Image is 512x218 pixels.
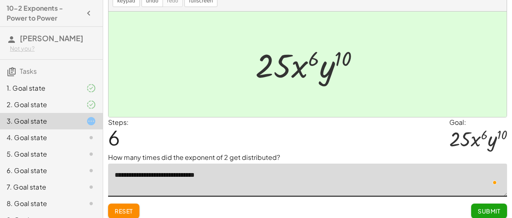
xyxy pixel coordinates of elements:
textarea: To enrich screen reader interactions, please activate Accessibility in Grammarly extension settings [108,164,507,197]
i: Task started. [86,116,96,126]
span: Tasks [20,67,37,75]
div: 8. Goal state [7,199,73,209]
div: Not you? [10,45,96,53]
div: 6. Goal state [7,166,73,176]
div: 5. Goal state [7,149,73,159]
p: How many times did the exponent of 2 get distributed? [108,152,507,162]
h4: 10-2 Exponents - Power to Power [7,3,81,23]
i: Task finished and part of it marked as correct. [86,83,96,93]
div: 4. Goal state [7,133,73,143]
span: Submit [478,207,500,215]
i: Task not started. [86,133,96,143]
i: Task not started. [86,199,96,209]
i: Task not started. [86,149,96,159]
span: 6 [108,125,120,150]
div: Goal: [449,117,507,127]
div: 1. Goal state [7,83,73,93]
i: Task not started. [86,182,96,192]
div: 7. Goal state [7,182,73,192]
i: Task not started. [86,166,96,176]
span: [PERSON_NAME] [20,33,83,43]
div: 3. Goal state [7,116,73,126]
label: Steps: [108,118,129,127]
span: Reset [115,207,133,215]
i: Task finished and part of it marked as correct. [86,100,96,110]
div: 2. Goal state [7,100,73,110]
